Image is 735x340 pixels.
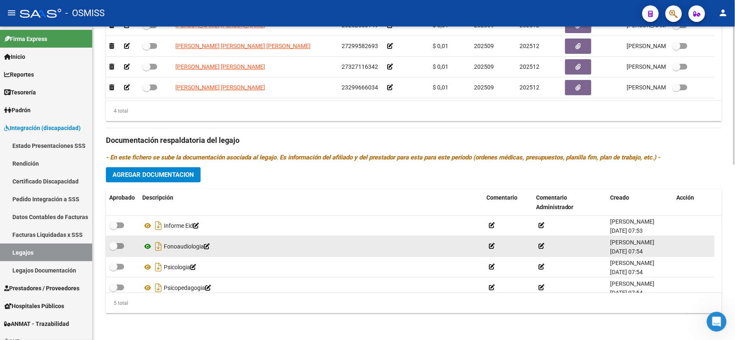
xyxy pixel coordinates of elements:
img: Profile image for Fin [24,6,37,19]
li: La plataforma leerá los Qr de los archivos recién arrastrados y le creará tablas con los comproba... [19,177,129,262]
span: Acción [677,195,694,201]
span: 202512 [520,84,539,91]
button: Enviar un mensaje… [142,268,155,281]
h3: Documentación respaldatoria del legajo [106,135,722,147]
span: Creado [611,195,630,201]
i: Descargar documento [153,219,164,233]
span: [PERSON_NAME] [PERSON_NAME] [175,63,265,70]
mat-icon: menu [7,8,17,18]
li: Hacer clic en el botón "Carga masiva" [19,67,129,82]
span: [PERSON_NAME] [611,239,655,246]
span: Padrón [4,106,31,115]
div: Informe Eid [142,219,480,233]
textarea: Escribe un mensaje... [7,254,158,268]
span: 202512 [520,43,539,49]
div: Para realizar la carga masiva de facturación debe realizar los siguientes pasos: [13,25,129,49]
i: Descargar documento [153,261,164,274]
span: [PERSON_NAME] [PERSON_NAME] [PERSON_NAME] [175,43,311,49]
span: [DATE] 07:54 [611,248,643,255]
div: Cerrar [145,5,160,20]
datatable-header-cell: Descripción [139,189,483,217]
span: [DATE] 07:54 [611,290,643,297]
li: En la nueva ventana que se abre deberá seleccionar el área de destino que le asignará a dichas fa... [19,84,129,130]
i: Descargar documento [153,282,164,295]
button: Selector de gif [26,271,33,278]
span: 27299582693 [342,43,378,49]
div: Psicologia [142,261,480,274]
span: - OSMISS [65,4,105,22]
div: Para realizar la carga masiva de facturación debe realizar los siguientes pasos:Dirigirse a Prest... [7,20,136,285]
span: ANMAT - Trazabilidad [4,319,69,328]
h1: Fin [40,3,50,10]
span: $ 0,01 [433,63,448,70]
span: [PERSON_NAME] [DATE] [627,84,692,91]
span: [PERSON_NAME] [DATE] [627,43,692,49]
span: [DATE] 07:53 [611,228,643,234]
div: Psicopedagogia [142,282,480,295]
div: 4 total [106,107,128,116]
button: Agregar Documentacion [106,167,201,183]
button: Inicio [129,5,145,21]
span: [DATE] 07:54 [611,269,643,276]
span: [PERSON_NAME] [DATE] [627,63,692,70]
div: Fonoaudiologia [142,240,480,253]
span: 202509 [474,84,494,91]
span: $ 0,01 [433,43,448,49]
i: Descargar documento [153,240,164,253]
span: [PERSON_NAME] [611,281,655,287]
datatable-header-cell: Acción [673,189,715,217]
span: Hospitales Públicos [4,301,64,311]
button: go back [5,5,21,21]
span: Prestadores / Proveedores [4,284,79,293]
button: Selector de emoji [13,271,19,278]
li: Presionar "elegir archivos" [19,133,129,140]
p: El equipo también puede ayudar [40,10,127,22]
span: 27327116342 [342,63,378,70]
iframe: Intercom live chat [707,312,727,332]
div: Soporte dice… [7,20,159,285]
button: Adjuntar un archivo [39,271,46,278]
span: $ 0,01 [433,84,448,91]
span: Reportes [4,70,34,79]
div: 5 total [106,299,128,308]
mat-icon: person [718,8,728,18]
span: [PERSON_NAME] [611,219,655,225]
span: Inicio [4,52,25,61]
span: [PERSON_NAME] [PERSON_NAME] [175,84,265,91]
datatable-header-cell: Comentario [483,189,533,217]
span: Integración (discapacidad) [4,123,81,133]
li: Luego deberá arrastrar los archivos de las facturas. [19,142,129,157]
datatable-header-cell: Comentario Administrador [533,189,607,217]
span: 202509 [474,43,494,49]
span: Comentario [486,195,517,201]
span: Comentario Administrador [536,195,574,211]
span: Descripción [142,195,173,201]
datatable-header-cell: Aprobado [106,189,139,217]
li: Luego hacer clic en "Crear comprobantes" [19,160,129,175]
span: Tesorería [4,88,36,97]
span: Agregar Documentacion [113,171,194,179]
datatable-header-cell: Creado [607,189,673,217]
span: 202512 [520,63,539,70]
li: Dirigirse a Prestadores - Facturas/Listado-carga [19,49,129,65]
span: Aprobado [109,195,135,201]
span: Firma Express [4,34,47,43]
i: - En este fichero se sube la documentación asociada al legajo. Es información del afiliado y del ... [106,154,661,162]
span: 202509 [474,63,494,70]
span: [PERSON_NAME] [611,260,655,267]
button: Start recording [53,271,59,278]
span: 23299666034 [342,84,378,91]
